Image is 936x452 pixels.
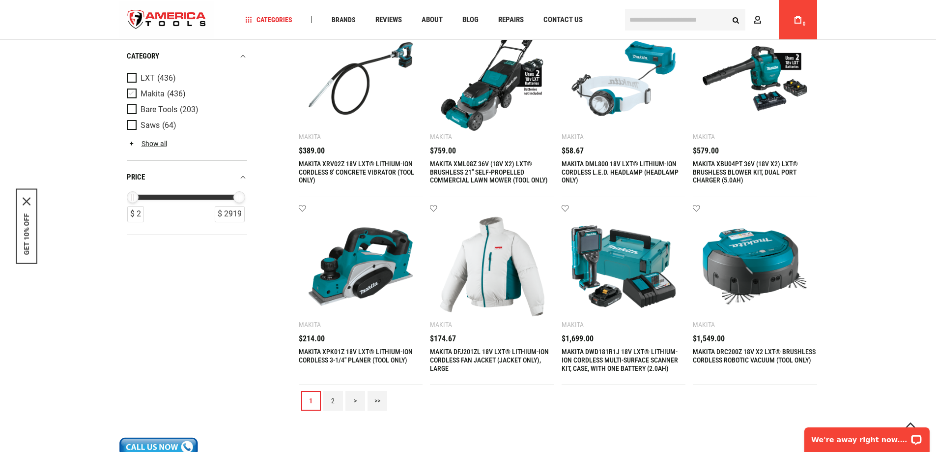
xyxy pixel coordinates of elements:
[167,90,186,98] span: (436)
[571,26,676,131] img: MAKITA DML800 18V LXT® LITHIUM-ION CORDLESS L.E.D. HEADLAMP (HEADLAMP ONLY)
[23,213,30,255] button: GET 10% OFF
[309,26,413,131] img: MAKITA XRV02Z 18V LXT® LITHIUM-ION CORDLESS 8' CONCRETE VIBRATOR (TOOL ONLY)
[562,133,584,141] div: Makita
[127,89,245,99] a: Makita (436)
[371,13,406,27] a: Reviews
[543,16,583,24] span: Contact Us
[299,133,321,141] div: Makita
[430,348,549,372] a: MAKITA DFJ201ZL 18V LXT® LITHIUM-ION CORDLESS FAN JACKET (JACKET ONLY), LARGE
[127,171,247,184] div: price
[693,348,816,364] a: MAKITA DRC200Z 18V X2 LXT® BRUSHLESS CORDLESS ROBOTIC VACUUM (TOOL ONLY)
[332,16,356,23] span: Brands
[539,13,587,27] a: Contact Us
[803,21,806,27] span: 0
[430,147,456,155] span: $759.00
[299,321,321,329] div: Makita
[430,160,548,184] a: MAKITA XML08Z 36V (18V X2) LXT® BRUSHLESS 21" SELF-PROPELLED COMMERCIAL LAWN MOWER (TOOL ONLY)
[430,335,456,343] span: $174.67
[215,206,245,222] div: $ 2919
[309,214,413,319] img: MAKITA XPK01Z 18V LXT® LITHIUM-ION CORDLESS 3-1/4
[299,335,325,343] span: $214.00
[180,106,199,114] span: (203)
[440,26,544,131] img: MAKITA XML08Z 36V (18V X2) LXT® BRUSHLESS 21
[241,13,297,27] a: Categories
[127,120,245,131] a: Saws (64)
[430,133,452,141] div: Makita
[430,321,452,329] div: Makita
[562,147,584,155] span: $58.67
[494,13,528,27] a: Repairs
[693,147,719,155] span: $579.00
[562,321,584,329] div: Makita
[693,321,715,329] div: Makita
[375,16,402,24] span: Reviews
[141,121,160,130] span: Saws
[458,13,483,27] a: Blog
[498,16,524,24] span: Repairs
[299,160,414,184] a: MAKITA XRV02Z 18V LXT® LITHIUM-ION CORDLESS 8' CONCRETE VIBRATOR (TOOL ONLY)
[417,13,447,27] a: About
[23,197,30,205] svg: close icon
[440,214,544,319] img: MAKITA DFJ201ZL 18V LXT® LITHIUM-ION CORDLESS FAN JACKET (JACKET ONLY), LARGE
[693,335,725,343] span: $1,549.00
[462,16,479,24] span: Blog
[141,74,155,83] span: LXT
[162,121,176,130] span: (64)
[301,391,321,411] a: 1
[141,105,177,114] span: Bare Tools
[323,391,343,411] a: 2
[127,140,167,148] a: Show all
[562,160,679,184] a: MAKITA DML800 18V LXT® LITHIUM-ION CORDLESS L.E.D. HEADLAMP (HEADLAMP ONLY)
[141,90,165,98] span: Makita
[562,348,678,372] a: MAKITA DWD181R1J 18V LXT® LITHIUM-ION CORDLESS MULTI-SURFACE SCANNER KIT, CASE, WITH ONE BATTERY ...
[127,50,247,63] div: category
[571,214,676,319] img: MAKITA DWD181R1J 18V LXT® LITHIUM-ION CORDLESS MULTI-SURFACE SCANNER KIT, CASE, WITH ONE BATTERY ...
[703,26,807,131] img: MAKITA XBU04PT 36V (18V X2) LXT® BRUSHLESS BLOWER KIT, DUAL PORT CHARGER (5.0AH)
[127,73,245,84] a: LXT (436)
[693,133,715,141] div: Makita
[119,1,215,38] a: store logo
[562,335,594,343] span: $1,699.00
[798,421,936,452] iframe: LiveChat chat widget
[345,391,365,411] a: >
[299,147,325,155] span: $389.00
[23,197,30,205] button: Close
[299,348,413,364] a: MAKITA XPK01Z 18V LXT® LITHIUM-ION CORDLESS 3-1/4" PLANER (TOOL ONLY)
[327,13,360,27] a: Brands
[368,391,387,411] a: >>
[693,160,798,184] a: MAKITA XBU04PT 36V (18V X2) LXT® BRUSHLESS BLOWER KIT, DUAL PORT CHARGER (5.0AH)
[127,104,245,115] a: Bare Tools (203)
[245,16,292,23] span: Categories
[119,1,215,38] img: America Tools
[703,214,807,319] img: MAKITA DRC200Z 18V X2 LXT® BRUSHLESS CORDLESS ROBOTIC VACUUM (TOOL ONLY)
[127,206,144,222] div: $ 2
[127,39,247,235] div: Product Filters
[727,10,745,29] button: Search
[422,16,443,24] span: About
[157,74,176,83] span: (436)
